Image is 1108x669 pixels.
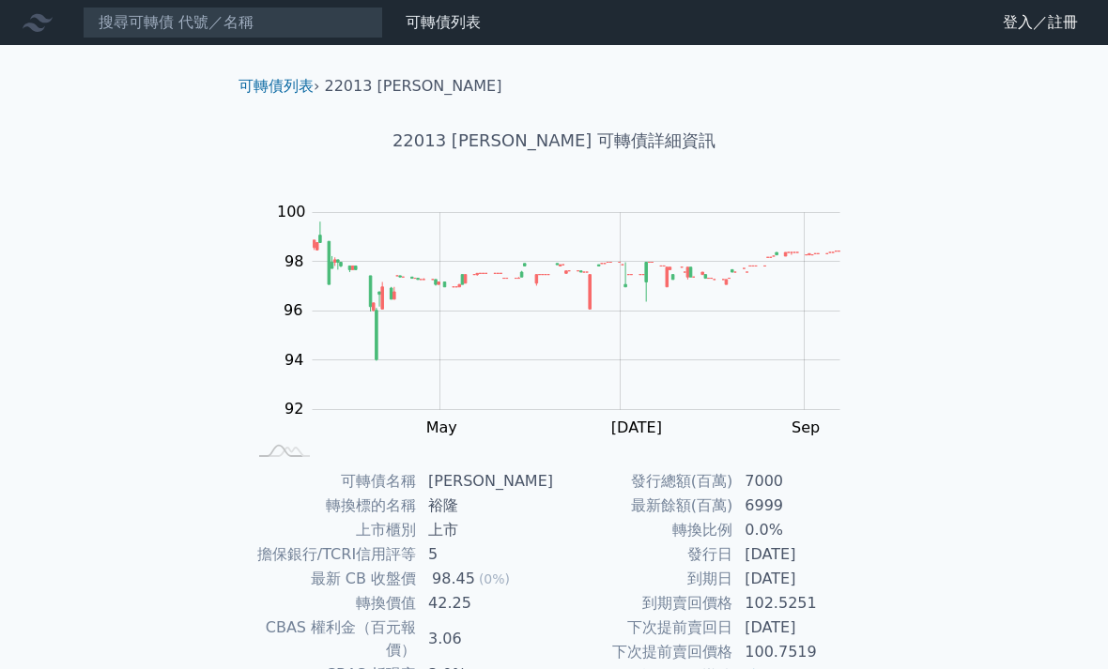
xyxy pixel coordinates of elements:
td: 最新 CB 收盤價 [246,567,417,591]
li: 22013 [PERSON_NAME] [325,75,502,98]
a: 102.5251 [745,594,816,612]
li: › [239,75,319,98]
td: 可轉債名稱 [246,469,417,494]
td: 上市櫃別 [246,518,417,542]
td: 裕隆 [417,494,554,518]
tspan: [DATE] [611,418,662,436]
td: 擔保銀行/TCRI信用評等 [246,542,417,567]
tspan: May [426,418,457,436]
td: 5 [417,542,554,567]
td: 上市 [417,518,554,542]
td: [DATE] [733,567,862,591]
g: Chart [268,203,869,436]
td: 下次提前賣回日 [554,616,733,640]
a: 100.7519 [745,643,816,661]
td: 轉換標的名稱 [246,494,417,518]
span: (0%) [479,571,510,586]
h1: 22013 [PERSON_NAME] 可轉債詳細資訊 [223,128,885,154]
div: 98.45 [428,568,479,590]
td: 下次提前賣回價格 [554,640,733,664]
td: [PERSON_NAME] [417,469,554,494]
td: 到期賣回價格 [554,591,733,616]
td: 7000 [733,469,862,494]
td: 42.25 [417,591,554,616]
td: 6999 [733,494,862,518]
tspan: 100 [277,203,306,220]
td: 最新餘額(百萬) [554,494,733,518]
td: [DATE] [733,616,862,640]
a: 登入／註冊 [988,8,1093,38]
td: CBAS 權利金（百元報價） [246,616,417,662]
td: 轉換價值 [246,591,417,616]
td: 發行總額(百萬) [554,469,733,494]
td: 轉換比例 [554,518,733,542]
a: 可轉債列表 [406,13,481,31]
a: 可轉債列表 [239,77,314,95]
tspan: Sep [792,418,820,436]
td: 0.0% [733,518,862,542]
td: 發行日 [554,542,733,567]
td: 到期日 [554,567,733,591]
tspan: 96 [284,301,302,319]
tspan: 98 [285,252,303,270]
tspan: 92 [285,400,303,418]
td: [DATE] [733,542,862,567]
tspan: 94 [285,351,303,369]
td: 3.06 [417,616,554,662]
input: 搜尋可轉債 代號／名稱 [83,7,383,38]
